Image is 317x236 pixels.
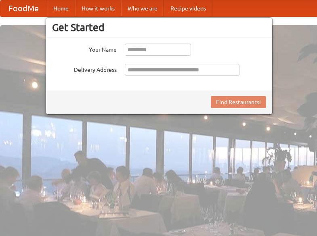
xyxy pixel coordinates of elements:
[121,0,164,17] a: Who we are
[75,0,121,17] a: How it works
[52,44,117,54] label: Your Name
[52,21,266,33] h3: Get Started
[47,0,75,17] a: Home
[52,64,117,74] label: Delivery Address
[164,0,212,17] a: Recipe videos
[211,96,266,108] button: Find Restaurants!
[0,0,47,17] a: FoodMe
